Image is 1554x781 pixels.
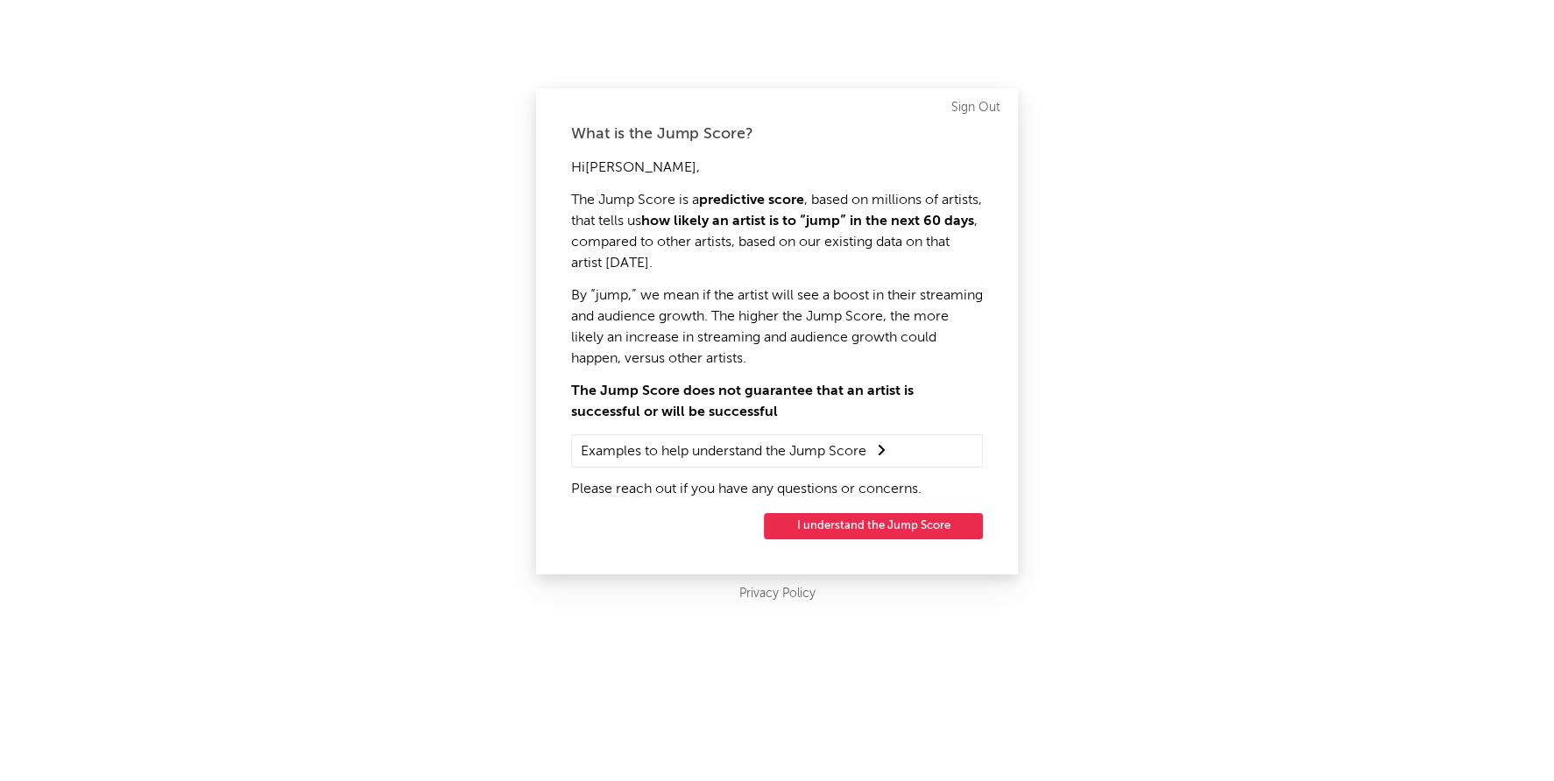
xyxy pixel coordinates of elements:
a: Sign Out [951,97,1000,118]
div: What is the Jump Score? [571,123,983,144]
strong: The Jump Score does not guarantee that an artist is successful or will be successful [571,384,914,419]
p: Please reach out if you have any questions or concerns. [571,479,983,500]
strong: how likely an artist is to “jump” in the next 60 days [641,215,974,229]
button: I understand the Jump Score [764,513,983,539]
p: The Jump Score is a , based on millions of artists, that tells us , compared to other artists, ba... [571,190,983,274]
strong: predictive score [699,193,804,208]
p: Hi [PERSON_NAME] , [571,158,983,179]
summary: Examples to help understand the Jump Score [581,440,973,462]
p: By “jump,” we mean if the artist will see a boost in their streaming and audience growth. The hig... [571,285,983,369]
a: Privacy Policy [739,583,816,605]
